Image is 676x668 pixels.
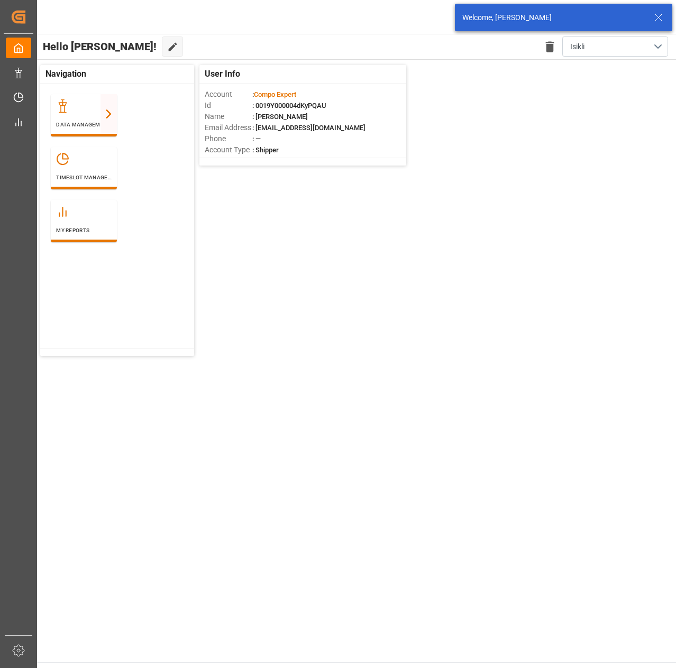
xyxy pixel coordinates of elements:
span: Phone [205,133,252,144]
span: Account Type [205,144,252,155]
span: : [PERSON_NAME] [252,113,308,121]
span: Isikli [570,41,584,52]
span: : 0019Y000004dKyPQAU [252,102,326,109]
span: Navigation [45,68,86,80]
span: User Info [205,68,240,80]
span: : — [252,135,261,143]
span: : Shipper [252,146,279,154]
span: : [EMAIL_ADDRESS][DOMAIN_NAME] [252,124,366,132]
p: Timeslot Management [56,173,112,181]
span: Hello [PERSON_NAME]! [43,36,157,57]
span: Account [205,89,252,100]
p: My Reports [56,226,112,234]
div: Welcome, [PERSON_NAME] [462,12,644,23]
button: open menu [562,36,668,57]
span: Name [205,111,252,122]
span: Id [205,100,252,111]
span: : [252,90,296,98]
span: Email Address [205,122,252,133]
p: Data Management [56,121,112,129]
span: Compo Expert [254,90,296,98]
